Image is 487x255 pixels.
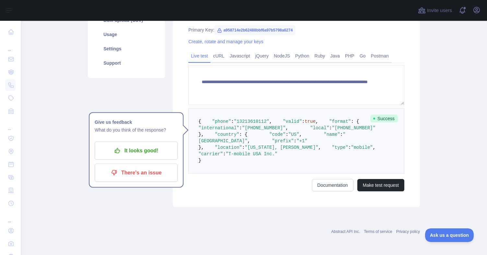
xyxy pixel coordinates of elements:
a: NodeJS [271,51,292,61]
button: Invite users [417,5,453,16]
p: What do you think of the response? [95,126,178,134]
span: "phone" [212,119,231,124]
a: Live test [188,51,210,61]
a: Usage [96,27,157,42]
a: Ruby [312,51,328,61]
a: Python [292,51,312,61]
span: "valid" [283,119,302,124]
div: ... [5,210,16,223]
span: , [286,125,288,131]
a: cURL [210,51,227,61]
a: Java [328,51,343,61]
div: ... [5,118,16,131]
span: , [373,145,375,150]
span: "T-mobile USA Inc." [226,151,278,157]
a: Postman [368,51,391,61]
h1: Give us feedback [95,118,178,126]
span: : [239,125,242,131]
span: "[PHONE_NUMBER]" [242,125,285,131]
span: }, [198,145,204,150]
span: "mobile" [351,145,373,150]
a: Support [96,56,157,70]
span: "location" [215,145,242,150]
a: Settings [96,42,157,56]
span: { [198,119,201,124]
span: } [198,158,201,163]
span: : [302,119,304,124]
a: Go [357,51,368,61]
a: jQuery [253,51,271,61]
span: }, [198,132,204,137]
span: "local" [310,125,329,131]
a: PHP [342,51,357,61]
a: Documentation [312,179,353,191]
span: a958714e2b62488bbf6a97b5798a6274 [214,25,295,35]
span: : { [239,132,247,137]
a: Terms of service [364,229,392,234]
span: "+1" [296,138,307,144]
span: Success [370,115,398,122]
span: "[US_STATE], [PERSON_NAME]" [245,145,318,150]
span: "code" [269,132,285,137]
span: "international" [198,125,239,131]
span: : [340,132,343,137]
span: , [315,119,318,124]
span: "US" [288,132,299,137]
button: Make test request [357,179,404,191]
span: : { [351,119,359,124]
span: "type" [332,145,348,150]
span: Invite users [427,7,452,14]
span: : [348,145,351,150]
a: Create, rotate and manage your keys [188,39,263,44]
a: Privacy policy [396,229,420,234]
span: : [286,132,288,137]
span: "prefix" [272,138,294,144]
span: "name" [324,132,340,137]
span: "country" [215,132,239,137]
span: "carrier" [198,151,223,157]
span: : [294,138,296,144]
iframe: Toggle Customer Support [425,228,474,242]
span: true [305,119,316,124]
span: "format" [329,119,351,124]
span: : [329,125,332,131]
span: , [269,119,272,124]
div: ... [5,39,16,52]
a: Javascript [227,51,253,61]
span: : [231,119,234,124]
span: , [299,132,302,137]
span: "13213610112" [234,119,269,124]
div: Primary Key: [188,27,404,33]
span: , [318,145,321,150]
span: : [242,145,244,150]
a: Abstract API Inc. [331,229,360,234]
span: "[PHONE_NUMBER]" [332,125,375,131]
span: : [223,151,226,157]
span: , [247,138,250,144]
